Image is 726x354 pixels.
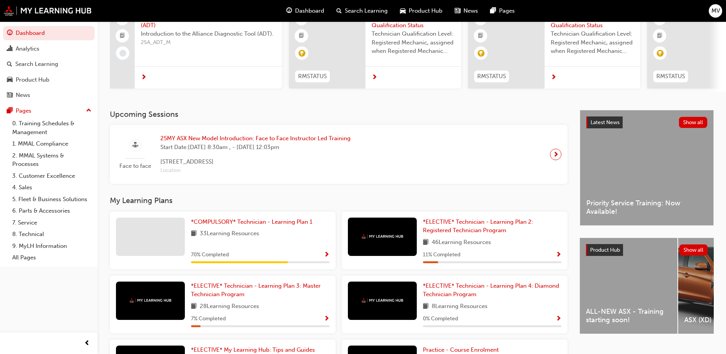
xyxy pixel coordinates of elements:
[9,205,95,217] a: 6. Parts & Accessories
[679,244,708,256] button: Show all
[86,106,91,116] span: up-icon
[191,346,315,353] span: *ELECTIVE* My Learning Hub: Tips and Guides
[298,72,327,81] span: RMSTATUS
[280,3,330,19] a: guage-iconDashboard
[15,60,58,69] div: Search Learning
[3,25,95,104] button: DashboardAnalyticsSearch LearningProduct HubNews
[295,7,324,15] span: Dashboard
[7,46,13,52] span: chart-icon
[16,91,30,100] div: News
[423,218,561,235] a: *ELECTIVE* Technician - Learning Plan 2: Registered Technician Program
[553,149,559,160] span: next-icon
[7,92,13,99] span: news-icon
[84,339,90,348] span: prev-icon
[449,3,484,19] a: news-iconNews
[7,30,13,37] span: guage-icon
[324,314,330,324] button: Show Progress
[299,50,305,57] span: learningRecordVerb_ACHIEVE-icon
[324,316,330,323] span: Show Progress
[324,250,330,260] button: Show Progress
[160,157,351,166] span: [STREET_ADDRESS]
[110,196,568,205] h3: My Learning Plans
[116,131,561,178] a: Face to face25MY ASX New Model Introduction: Face to Face Instructor Led TrainingStart Date:[DATE...
[361,298,403,303] img: mmal
[556,314,561,324] button: Show Progress
[423,282,559,298] span: *ELECTIVE* Technician - Learning Plan 4: Diamond Technician Program
[116,162,154,170] span: Face to face
[591,119,620,126] span: Latest News
[191,218,315,226] a: *COMPULSORY* Technician - Learning Plan 1
[423,251,460,259] span: 11 % Completed
[286,6,292,16] span: guage-icon
[423,346,499,353] span: Practice - Course Enrolment
[141,29,276,38] span: Introduction to the Alliance Diagnostic Tool (ADT).
[409,7,442,15] span: Product Hub
[3,73,95,87] a: Product Hub
[394,3,449,19] a: car-iconProduct Hub
[499,7,515,15] span: Pages
[191,251,229,259] span: 70 % Completed
[3,104,95,118] button: Pages
[141,74,147,81] span: next-icon
[9,252,95,264] a: All Pages
[551,74,556,81] span: next-icon
[372,74,377,81] span: next-icon
[580,238,677,334] a: ALL-NEW ASX - Training starting soon!
[3,26,95,40] a: Dashboard
[7,108,13,115] span: pages-icon
[160,166,351,175] span: Location
[191,229,197,239] span: book-icon
[657,50,664,57] span: learningRecordVerb_ACHIEVE-icon
[160,143,351,152] span: Start Date: [DATE] 8:30am , - [DATE] 12:03pm
[132,141,138,150] span: sessionType_FACE_TO_FACE-icon
[9,240,95,252] a: 9. MyLH Information
[9,228,95,240] a: 8. Technical
[423,315,458,323] span: 0 % Completed
[656,72,685,81] span: RMSTATUS
[423,282,561,299] a: *ELECTIVE* Technician - Learning Plan 4: Diamond Technician Program
[711,7,720,15] span: MV
[289,6,461,88] a: RMSTATUSRegistered Mechanic Qualification StatusTechnician Qualification Level: Registered Mechan...
[657,31,662,41] span: booktick-icon
[423,238,429,247] span: book-icon
[477,72,506,81] span: RMSTATUS
[200,229,259,239] span: 33 Learning Resources
[324,252,330,259] span: Show Progress
[432,238,491,247] span: 46 Learning Resources
[9,182,95,193] a: 4. Sales
[9,118,95,138] a: 0. Training Schedules & Management
[200,302,259,311] span: 28 Learning Resources
[590,247,620,253] span: Product Hub
[586,199,707,216] span: Priority Service Training: Now Available!
[7,61,12,68] span: search-icon
[336,6,342,16] span: search-icon
[299,31,304,41] span: booktick-icon
[9,217,95,229] a: 7. Service
[551,29,634,56] span: Technician Qualification Level: Registered Mechanic, assigned when Registered Mechanic modules ha...
[468,6,640,88] a: RMSTATUSRegistered Mechanic Qualification StatusTechnician Qualification Level: Registered Mechan...
[160,134,351,143] span: 25MY ASX New Model Introduction: Face to Face Instructor Led Training
[478,50,485,57] span: learningRecordVerb_ACHIEVE-icon
[191,282,321,298] span: *ELECTIVE* Technician - Learning Plan 3: Master Technician Program
[455,6,460,16] span: news-icon
[191,315,226,323] span: 7 % Completed
[400,6,406,16] span: car-icon
[3,42,95,56] a: Analytics
[16,44,39,53] div: Analytics
[110,6,282,88] a: Scan Tools: Alliance Diagnostic Tool (ADT)Introduction to the Alliance Diagnostic Tool (ADT).25A_...
[119,50,126,57] span: learningRecordVerb_NONE-icon
[586,244,708,256] a: Product HubShow all
[679,117,708,128] button: Show all
[191,302,197,311] span: book-icon
[9,138,95,150] a: 1. MMAL Compliance
[478,31,483,41] span: booktick-icon
[110,110,568,119] h3: Upcoming Sessions
[16,107,31,115] div: Pages
[484,3,521,19] a: pages-iconPages
[3,57,95,71] a: Search Learning
[9,193,95,205] a: 5. Fleet & Business Solutions
[141,38,276,47] span: 25A_ADT_M
[7,77,13,84] span: car-icon
[580,110,714,226] a: Latest NewsShow allPriority Service Training: Now Available!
